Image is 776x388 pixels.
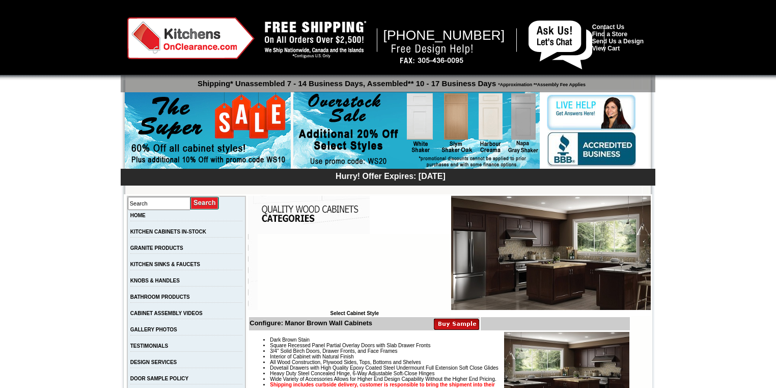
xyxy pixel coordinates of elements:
[270,337,310,343] span: Dark Brown Stain
[130,213,146,218] a: HOME
[451,196,651,310] img: Manor Brown
[130,376,188,381] a: DOOR SAMPLE POLICY
[130,229,206,235] a: KITCHEN CABINETS IN-STOCK
[250,319,372,327] b: Configure: Manor Brown Wall Cabinets
[130,359,177,365] a: DESIGN SERVICES
[592,23,624,31] a: Contact Us
[592,38,644,45] a: Send Us a Design
[130,311,203,316] a: CABINET ASSEMBLY VIDEOS
[496,80,586,87] span: *Approximation **Assembly Fee Applies
[592,45,620,52] a: View Cart
[270,359,421,365] span: All Wood Construction, Plywood Sides, Tops, Bottoms and Shelves
[130,262,200,267] a: KITCHEN SINKS & FAUCETS
[592,31,627,38] a: Find a Store
[383,28,505,43] span: [PHONE_NUMBER]
[130,343,168,349] a: TESTIMONIALS
[130,294,190,300] a: BATHROOM PRODUCTS
[130,327,177,332] a: GALLERY PHOTOS
[130,278,180,283] a: KNOBS & HANDLES
[270,365,498,371] span: Dovetail Drawers with High Quality Epoxy Coated Steel Undermount Full Extension Soft Close Glides
[258,234,451,311] iframe: Browser incompatible
[270,354,354,359] span: Interior of Cabinet with Natural Finish
[126,170,655,181] div: Hurry! Offer Expires: [DATE]
[127,17,255,59] img: Kitchens on Clearance Logo
[330,311,379,316] b: Select Cabinet Style
[130,245,183,251] a: GRANITE PRODUCTS
[270,348,397,354] span: 3/4" Solid Birch Doors, Drawer Fronts, and Face Frames
[270,371,434,376] span: Heavy Duty Steel Concealed Hinge, 6-Way Adjustable Soft-Close Hinges
[126,74,655,88] p: Shipping* Unassembled 7 - 14 Business Days, Assembled** 10 - 17 Business Days
[270,343,430,348] span: Square Recessed Panel Partial Overlay Doors with Slab Drawer Fronts
[270,376,496,382] span: Wide Variety of Accessories Allows for Higher End Design Capability Without the Higher End Pricing.
[190,196,219,210] input: Submit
